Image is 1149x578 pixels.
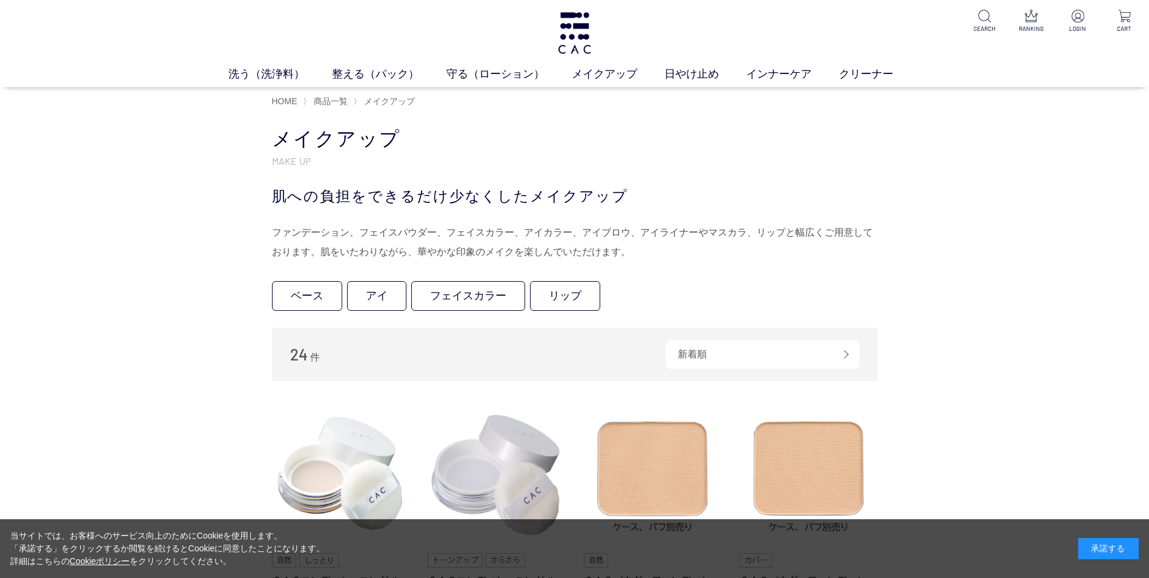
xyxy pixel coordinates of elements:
[272,185,878,207] div: 肌への負担をできるだけ少なくしたメイクアップ
[353,96,418,107] li: 〉
[310,352,320,362] span: 件
[1063,24,1093,33] p: LOGIN
[740,405,878,543] img: ＣＡＣパウダーファンデーション エアリー レフィル
[272,96,297,106] a: HOME
[1063,10,1093,33] a: LOGIN
[664,66,746,82] a: 日やけ止め
[272,281,342,311] a: ベース
[364,96,415,106] span: メイクアップ
[70,556,130,566] a: Cookieポリシー
[411,281,525,311] a: フェイスカラー
[272,154,878,167] p: MAKE UP
[446,66,572,82] a: 守る（ローション）
[970,24,999,33] p: SEARCH
[311,96,348,106] a: 商品一覧
[839,66,921,82] a: クリーナー
[584,405,722,543] img: ＣＡＣパウダーファンデーション スムース レフィル
[556,12,593,54] img: logo
[303,96,351,107] li: 〉
[530,281,600,311] a: リップ
[314,96,348,106] span: 商品一覧
[228,66,332,82] a: 洗う（洗浄料）
[1016,10,1046,33] a: RANKING
[332,66,446,82] a: 整える（パック）
[666,340,859,369] div: 新着順
[272,126,878,152] h1: メイクアップ
[362,96,415,106] a: メイクアップ
[1016,24,1046,33] p: RANKING
[347,281,406,311] a: アイ
[428,405,566,543] img: ＣＡＣコンディショニング ルースパウダー 白絹（しろきぬ）
[572,66,664,82] a: メイクアップ
[272,223,878,262] div: ファンデーション、フェイスパウダー、フェイスカラー、アイカラー、アイブロウ、アイライナーやマスカラ、リップと幅広くご用意しております。肌をいたわりながら、華やかな印象のメイクを楽しんでいただけます。
[970,10,999,33] a: SEARCH
[1110,24,1139,33] p: CART
[746,66,839,82] a: インナーケア
[272,405,410,543] img: ＣＡＣコンディショニング ルースパウダー 薄絹（うすきぬ）
[1110,10,1139,33] a: CART
[1078,538,1139,559] div: 承諾する
[10,530,325,568] div: 当サイトでは、お客様へのサービス向上のためにCookieを使用します。 「承諾する」をクリックするか閲覧を続けるとCookieに同意したことになります。 詳細はこちらの をクリックしてください。
[290,345,308,364] span: 24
